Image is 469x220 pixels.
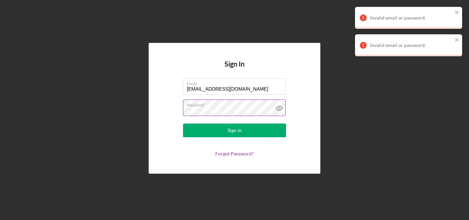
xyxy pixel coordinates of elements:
[225,60,244,78] h4: Sign In
[187,100,286,107] label: Password
[183,124,286,137] button: Sign In
[455,37,459,44] button: close
[455,10,459,16] button: close
[187,79,286,86] label: Email
[370,15,453,21] div: Invalid email or password.
[215,151,254,157] a: Forgot Password?
[370,43,453,48] div: Invalid email or password.
[228,124,242,137] div: Sign In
